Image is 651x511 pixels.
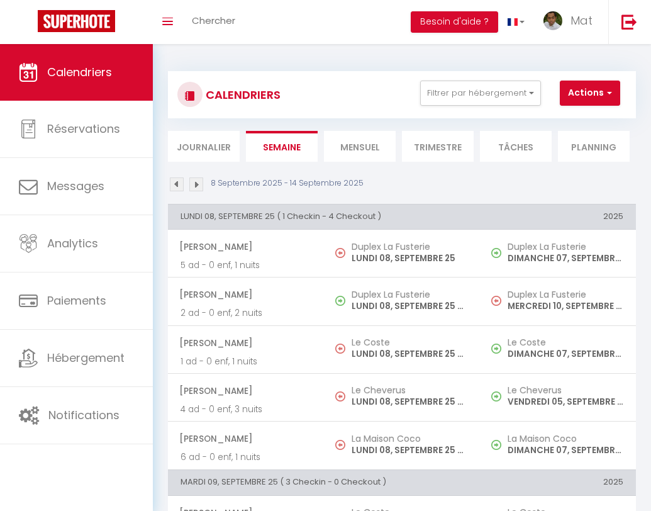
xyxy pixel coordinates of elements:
[508,434,623,444] h5: La Maison Coco
[47,64,112,80] span: Calendriers
[402,131,474,162] li: Trimestre
[508,300,623,313] p: MERCREDI 10, SEPTEMBRE 25 - 09:00
[168,470,480,495] th: MARDI 09, SEPTEMBRE 25 ( 3 Checkin - 0 Checkout )
[508,242,623,252] h5: Duplex La Fusterie
[508,289,623,300] h5: Duplex La Fusterie
[168,131,240,162] li: Journalier
[352,347,467,361] p: LUNDI 08, SEPTEMBRE 25 - 10:00
[335,391,345,401] img: NO IMAGE
[335,248,345,258] img: NO IMAGE
[47,293,106,308] span: Paiements
[181,355,311,368] p: 1 ad - 0 enf, 1 nuits
[47,178,104,194] span: Messages
[352,444,467,457] p: LUNDI 08, SEPTEMBRE 25 - 10:00
[480,131,552,162] li: Tâches
[352,385,467,395] h5: Le Cheverus
[420,81,541,106] button: Filtrer par hébergement
[411,11,498,33] button: Besoin d'aide ?
[47,350,125,366] span: Hébergement
[480,204,636,229] th: 2025
[352,242,467,252] h5: Duplex La Fusterie
[508,337,623,347] h5: Le Coste
[211,177,364,189] p: 8 Septembre 2025 - 14 Septembre 2025
[48,407,120,423] span: Notifications
[480,470,636,495] th: 2025
[491,344,501,354] img: NO IMAGE
[335,440,345,450] img: NO IMAGE
[179,379,311,403] span: [PERSON_NAME]
[335,344,345,354] img: NO IMAGE
[352,252,467,265] p: LUNDI 08, SEPTEMBRE 25
[508,252,623,265] p: DIMANCHE 07, SEPTEMBRE 25
[508,395,623,408] p: VENDREDI 05, SEPTEMBRE 25 - 17:00
[352,300,467,313] p: LUNDI 08, SEPTEMBRE 25 - 17:00
[560,81,620,106] button: Actions
[352,395,467,408] p: LUNDI 08, SEPTEMBRE 25 - 10:00
[508,347,623,361] p: DIMANCHE 07, SEPTEMBRE 25 - 19:00
[179,283,311,306] span: [PERSON_NAME]
[181,451,311,464] p: 6 ad - 0 enf, 1 nuits
[38,10,115,32] img: Super Booking
[203,81,281,109] h3: CALENDRIERS
[47,121,120,137] span: Réservations
[491,440,501,450] img: NO IMAGE
[558,131,630,162] li: Planning
[192,14,235,27] span: Chercher
[508,385,623,395] h5: Le Cheverus
[352,434,467,444] h5: La Maison Coco
[352,337,467,347] h5: Le Coste
[570,13,593,28] span: Mat
[181,403,311,416] p: 4 ad - 0 enf, 3 nuits
[10,5,48,43] button: Ouvrir le widget de chat LiveChat
[508,444,623,457] p: DIMANCHE 07, SEPTEMBRE 25 - 17:00
[179,235,311,259] span: [PERSON_NAME]
[181,306,311,320] p: 2 ad - 0 enf, 2 nuits
[179,331,311,355] span: [PERSON_NAME]
[352,289,467,300] h5: Duplex La Fusterie
[181,259,311,272] p: 5 ad - 0 enf, 1 nuits
[621,14,637,30] img: logout
[491,296,501,306] img: NO IMAGE
[47,235,98,251] span: Analytics
[543,11,562,30] img: ...
[179,427,311,451] span: [PERSON_NAME]
[324,131,396,162] li: Mensuel
[491,391,501,401] img: NO IMAGE
[168,204,480,229] th: LUNDI 08, SEPTEMBRE 25 ( 1 Checkin - 4 Checkout )
[491,248,501,258] img: NO IMAGE
[246,131,318,162] li: Semaine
